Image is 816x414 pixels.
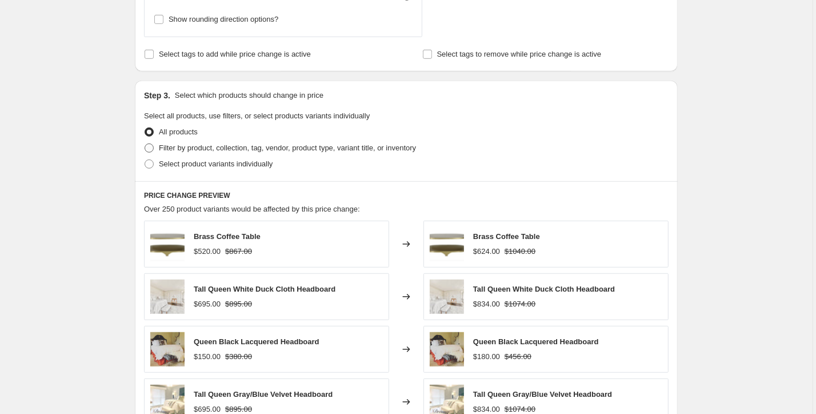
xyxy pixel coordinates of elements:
span: Tall Queen White Duck Cloth Headboard [473,285,615,293]
img: ScreenShot2021-02-18at1.05.34PM_80x.png [150,227,185,261]
img: 409ClubPlace-33_fa6e8423-cb3b-4f97-9b88-0839e4a7381c_80x.jpg [150,280,185,314]
span: Tall Queen Gray/Blue Velvet Headboard [473,390,612,399]
strike: $1074.00 [505,298,535,310]
strike: $456.00 [505,351,531,363]
span: Select product variants individually [159,160,273,168]
strike: $895.00 [225,298,252,310]
img: blacklaquerheadboard_80x.jpg [150,332,185,367]
strike: $867.00 [225,246,252,257]
div: $150.00 [194,351,221,363]
div: $180.00 [473,351,500,363]
span: Over 250 product variants would be affected by this price change: [144,205,360,213]
span: Filter by product, collection, tag, vendor, product type, variant title, or inventory [159,144,416,152]
h6: PRICE CHANGE PREVIEW [144,191,669,200]
span: Queen Black Lacquered Headboard [194,337,319,346]
span: Select tags to add while price change is active [159,50,311,58]
h2: Step 3. [144,90,170,101]
span: Select all products, use filters, or select products variants individually [144,112,370,120]
span: All products [159,128,198,136]
span: Brass Coffee Table [473,232,540,241]
span: Tall Queen White Duck Cloth Headboard [194,285,335,293]
span: Tall Queen Gray/Blue Velvet Headboard [194,390,333,399]
img: blacklaquerheadboard_80x.jpg [430,332,464,367]
div: $834.00 [473,298,500,310]
div: $695.00 [194,298,221,310]
span: Queen Black Lacquered Headboard [473,337,599,346]
img: 409ClubPlace-33_fa6e8423-cb3b-4f97-9b88-0839e4a7381c_80x.jpg [430,280,464,314]
p: Select which products should change in price [175,90,323,101]
span: Show rounding direction options? [169,15,278,23]
span: Select tags to remove while price change is active [437,50,602,58]
div: $624.00 [473,246,500,257]
img: ScreenShot2021-02-18at1.05.34PM_80x.png [430,227,464,261]
span: Brass Coffee Table [194,232,261,241]
strike: $1040.00 [505,246,535,257]
strike: $380.00 [225,351,252,363]
div: $520.00 [194,246,221,257]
